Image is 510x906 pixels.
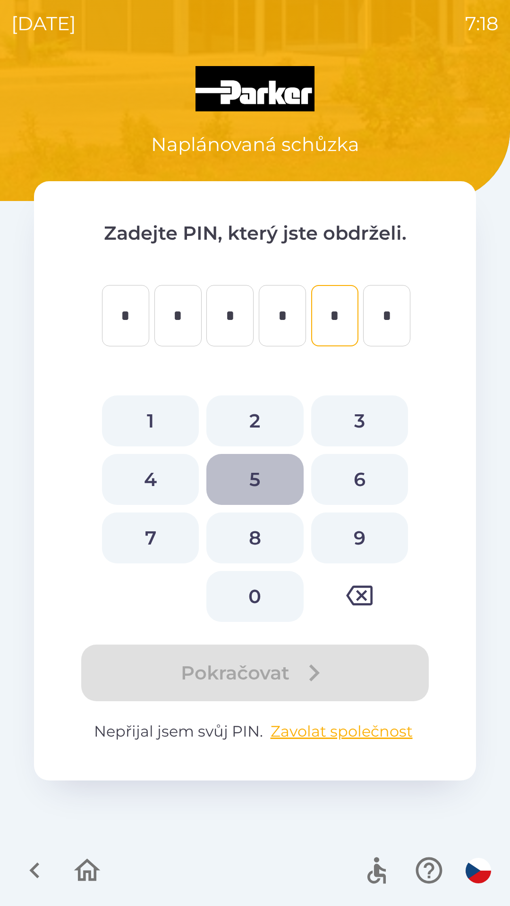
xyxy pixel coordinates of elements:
p: Naplánovaná schůzka [151,130,359,159]
p: Zadejte PIN, který jste obdrželi. [72,219,438,247]
p: 7:18 [465,9,499,38]
button: 2 [206,395,303,446]
button: 0 [206,571,303,622]
button: 7 [102,512,199,563]
p: Nepřijal jsem svůj PIN. [72,720,438,743]
button: 1 [102,395,199,446]
img: Logo [34,66,476,111]
button: Zavolat společnost [267,720,416,743]
button: 3 [311,395,408,446]
p: [DATE] [11,9,76,38]
button: 8 [206,512,303,563]
button: 4 [102,454,199,505]
img: cs flag [466,858,491,883]
button: 6 [311,454,408,505]
button: 9 [311,512,408,563]
button: 5 [206,454,303,505]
